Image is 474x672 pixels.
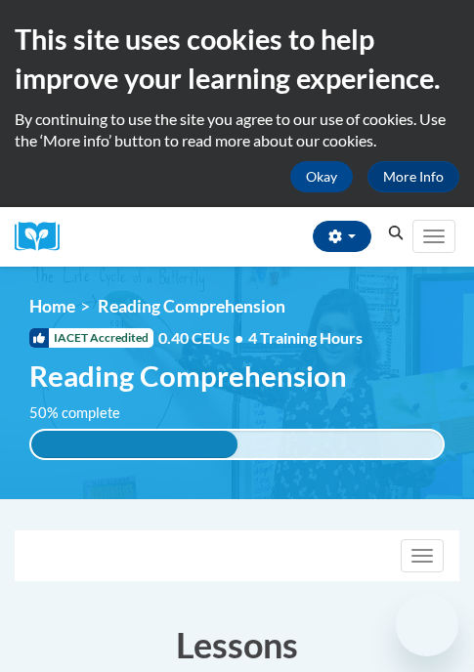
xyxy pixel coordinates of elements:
[31,431,237,458] div: 50% complete
[158,327,248,349] span: 0.40 CEUs
[396,594,458,656] iframe: Button to launch messaging window
[29,296,75,316] a: Home
[15,620,459,669] h3: Lessons
[29,402,142,424] label: 50% complete
[410,207,459,267] div: Main menu
[248,328,363,347] span: 4 Training Hours
[235,328,243,347] span: •
[15,222,73,252] img: Logo brand
[381,222,410,245] button: Search
[29,358,347,393] span: Reading Comprehension
[313,221,371,252] button: Account Settings
[15,108,459,151] p: By continuing to use the site you agree to our use of cookies. Use the ‘More info’ button to read...
[15,20,459,99] h2: This site uses cookies to help improve your learning experience.
[29,328,153,348] span: IACET Accredited
[15,222,73,252] a: Cox Campus
[367,161,459,192] a: More Info
[98,296,285,316] span: Reading Comprehension
[290,161,353,192] button: Okay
